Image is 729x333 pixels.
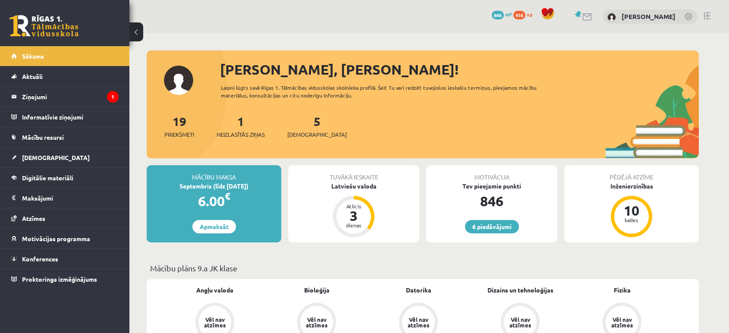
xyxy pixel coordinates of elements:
a: Ziņojumi1 [11,87,119,107]
a: Aktuāli [11,66,119,86]
legend: Ziņojumi [22,87,119,107]
span: xp [527,11,532,18]
span: Proktoringa izmēģinājums [22,275,97,283]
a: Digitālie materiāli [11,168,119,188]
a: Inženierzinības 10 balles [564,182,699,239]
div: balles [619,217,644,223]
a: Informatīvie ziņojumi [11,107,119,127]
a: Fizika [614,286,631,295]
span: [DEMOGRAPHIC_DATA] [22,154,90,161]
a: 416 xp [513,11,537,18]
span: Motivācijas programma [22,235,90,242]
span: Digitālie materiāli [22,174,73,182]
a: Mācību resursi [11,127,119,147]
a: Datorika [406,286,431,295]
a: Motivācijas programma [11,229,119,248]
span: Konferences [22,255,58,263]
div: dienas [341,223,367,228]
div: Inženierzinības [564,182,699,191]
a: 6 piedāvājumi [465,220,519,233]
div: [PERSON_NAME], [PERSON_NAME]! [220,59,699,80]
a: Atzīmes [11,208,119,228]
i: 1 [107,91,119,103]
div: Vēl nav atzīmes [610,317,634,328]
div: Vēl nav atzīmes [305,317,329,328]
div: Motivācija [426,165,557,182]
div: Mācību maksa [147,165,281,182]
a: Dizains un tehnoloģijas [487,286,553,295]
a: Rīgas 1. Tālmācības vidusskola [9,15,79,37]
div: Vēl nav atzīmes [508,317,532,328]
a: 1Neizlasītās ziņas [217,113,265,139]
div: Atlicis [341,204,367,209]
legend: Informatīvie ziņojumi [22,107,119,127]
a: Proktoringa izmēģinājums [11,269,119,289]
a: Konferences [11,249,119,269]
div: 846 [426,191,557,211]
a: 846 mP [492,11,512,18]
a: Maksājumi [11,188,119,208]
div: Vēl nav atzīmes [203,317,227,328]
a: [PERSON_NAME] [622,12,676,21]
span: 846 [492,11,504,19]
div: Laipni lūgts savā Rīgas 1. Tālmācības vidusskolas skolnieka profilā. Šeit Tu vari redzēt tuvojošo... [221,84,552,99]
a: Apmaksāt [192,220,236,233]
span: Priekšmeti [164,130,194,139]
legend: Maksājumi [22,188,119,208]
a: 5[DEMOGRAPHIC_DATA] [287,113,347,139]
a: Bioloģija [304,286,330,295]
span: mP [505,11,512,18]
span: Sākums [22,52,44,60]
div: Vēl nav atzīmes [406,317,430,328]
div: Pēdējā atzīme [564,165,699,182]
a: 19Priekšmeti [164,113,194,139]
img: Artjoms Keržajevs [607,13,616,22]
div: Tev pieejamie punkti [426,182,557,191]
div: Latviešu valoda [288,182,419,191]
div: Septembris (līdz [DATE]) [147,182,281,191]
div: 6.00 [147,191,281,211]
span: 416 [513,11,525,19]
div: 3 [341,209,367,223]
a: Latviešu valoda Atlicis 3 dienas [288,182,419,239]
a: Angļu valoda [196,286,233,295]
span: Neizlasītās ziņas [217,130,265,139]
span: [DEMOGRAPHIC_DATA] [287,130,347,139]
span: Atzīmes [22,214,45,222]
p: Mācību plāns 9.a JK klase [150,262,695,274]
span: € [225,190,230,202]
div: 10 [619,204,644,217]
span: Mācību resursi [22,133,64,141]
a: [DEMOGRAPHIC_DATA] [11,148,119,167]
span: Aktuāli [22,72,43,80]
div: Tuvākā ieskaite [288,165,419,182]
a: Sākums [11,46,119,66]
